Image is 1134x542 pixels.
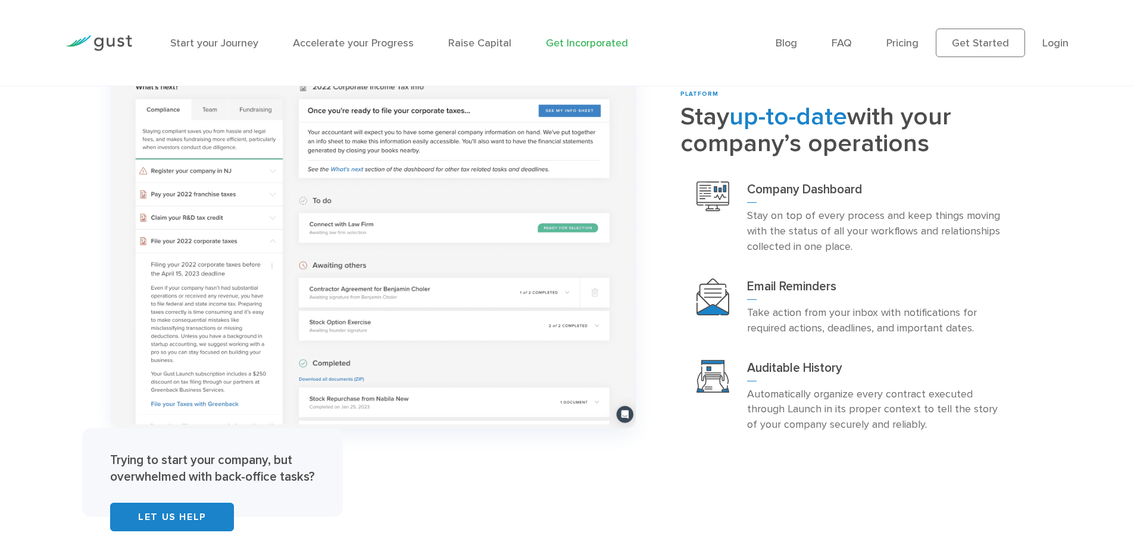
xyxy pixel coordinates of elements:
[832,37,852,49] a: FAQ
[546,37,628,49] a: Get Incorporated
[696,181,729,211] img: Company
[448,37,511,49] a: Raise Capital
[747,208,1007,255] p: Stay on top of every process and keep things moving with the status of all your workflows and rel...
[293,37,414,49] a: Accelerate your Progress
[1042,37,1069,49] a: Login
[747,387,1007,433] p: Automatically organize every contract executed through Launch in its proper context to tell the s...
[170,37,258,49] a: Start your Journey
[696,360,729,393] img: Audit
[110,503,234,531] a: Let Us Help
[776,37,797,49] a: Blog
[747,360,1007,381] h3: Auditable History
[111,17,635,428] img: 4 Stay Up To Date
[680,90,1023,99] div: PLATFORM
[696,278,729,315] img: Email
[680,104,1023,158] h2: Stay with your company’s operations
[65,35,132,51] img: Gust Logo
[110,453,292,468] strong: Trying to start your company, but
[729,102,847,131] span: up-to-date
[747,278,1007,300] h3: Email Reminders
[110,469,315,484] strong: overwhelmed with back-office tasks?
[936,29,1025,57] a: Get Started
[747,305,1007,336] p: Take action from your inbox with notifications for required actions, deadlines, and important dates.
[886,37,919,49] a: Pricing
[747,181,1007,203] h3: Company Dashboard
